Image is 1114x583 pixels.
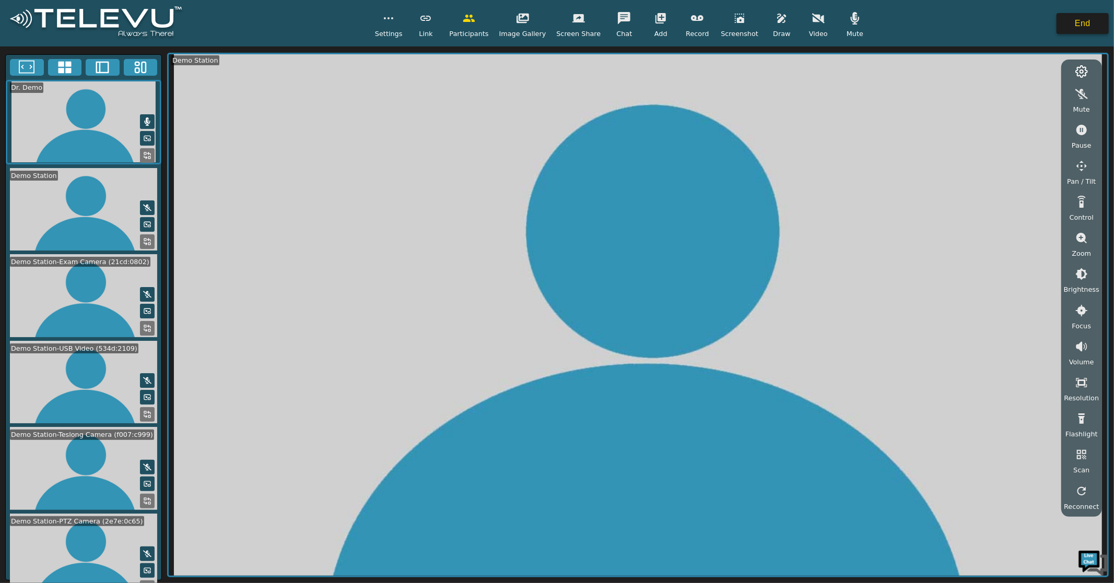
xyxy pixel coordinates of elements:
button: Picture in Picture [140,217,155,232]
div: Minimize live chat window [171,5,196,30]
button: End [1057,13,1109,34]
span: Participants [449,29,488,39]
img: logoWhite.png [5,4,186,43]
button: Replace Feed [140,407,155,422]
button: Mute [140,373,155,388]
button: Mute [140,287,155,302]
button: 4x4 [48,59,82,76]
div: Demo Station-PTZ Camera (2e7e:0c65) [10,516,144,526]
button: Replace Feed [140,234,155,249]
img: Chat Widget [1077,546,1109,578]
button: Mute [140,546,155,561]
button: Picture in Picture [140,390,155,404]
div: Demo Station [10,171,58,181]
div: Demo Station-USB Video (534d:2109) [10,343,138,353]
span: We're online! [61,132,144,237]
span: Settings [375,29,403,39]
span: Brightness [1064,284,1099,294]
span: Flashlight [1065,429,1098,439]
div: Demo Station-Teslong Camera (f007:c999) [10,430,154,439]
button: Two Window Medium [86,59,120,76]
div: Dr. Demo [10,82,43,92]
span: Image Gallery [499,29,546,39]
span: Screenshot [721,29,758,39]
span: Draw [773,29,790,39]
button: Picture in Picture [140,304,155,318]
span: Scan [1073,465,1089,475]
button: Replace Feed [140,321,155,336]
button: Picture in Picture [140,563,155,578]
div: Chat with us now [54,55,175,68]
span: Add [654,29,667,39]
button: Mute [140,460,155,474]
button: Fullscreen [10,59,44,76]
span: Link [419,29,432,39]
button: Mute [140,200,155,215]
span: Mute [1073,104,1090,114]
textarea: Type your message and hit 'Enter' [5,285,199,322]
button: Mute [140,114,155,129]
span: Video [809,29,828,39]
span: Reconnect [1064,502,1099,511]
span: Record [686,29,709,39]
span: Resolution [1064,393,1099,403]
button: Replace Feed [140,494,155,508]
button: Picture in Picture [140,477,155,491]
span: Zoom [1072,248,1091,258]
span: Volume [1069,357,1094,367]
span: Chat [616,29,632,39]
span: Screen Share [556,29,601,39]
span: Pan / Tilt [1067,176,1096,186]
span: Mute [847,29,863,39]
span: Control [1070,212,1094,222]
button: Three Window Medium [124,59,158,76]
button: Replace Feed [140,148,155,163]
span: Focus [1072,321,1092,331]
div: Demo Station [171,55,219,65]
div: Demo Station-Exam Camera (21cd:0802) [10,257,150,267]
img: d_736959983_company_1615157101543_736959983 [18,49,44,75]
button: Picture in Picture [140,131,155,146]
span: Pause [1072,140,1092,150]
